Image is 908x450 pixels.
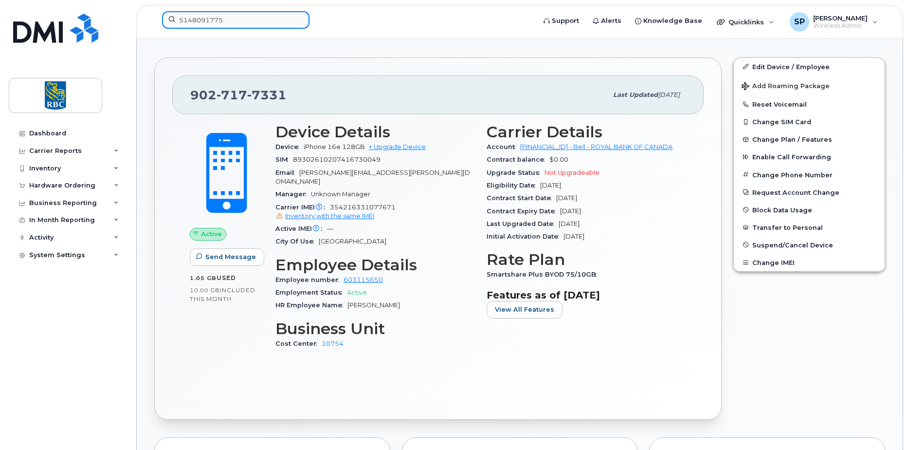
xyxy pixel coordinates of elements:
span: [DATE] [560,207,581,215]
span: 902 [190,88,287,102]
a: Alerts [586,11,628,31]
span: Device [275,143,304,150]
span: 354216331077671 [275,204,475,221]
span: Upgrade Status [487,169,545,176]
div: Quicklinks [710,12,781,32]
a: Edit Device / Employee [734,58,885,75]
span: $0.00 [549,156,568,163]
button: Request Account Change [734,184,885,201]
span: Email [275,169,299,176]
button: Send Message [190,248,264,266]
span: Send Message [205,252,256,262]
button: Add Roaming Package [734,75,885,95]
span: 89302610207416730049 [293,156,381,163]
span: Quicklinks [728,18,764,26]
span: Knowledge Base [643,16,702,26]
span: City Of Use [275,238,319,245]
span: [DATE] [658,91,680,98]
span: Active [347,289,367,296]
span: Alerts [601,16,621,26]
span: Active IMEI [275,225,327,232]
span: Not Upgradeable [545,169,599,176]
span: Carrier IMEI [275,204,330,211]
span: Enable Call Forwarding [752,153,831,161]
span: iPhone 16e 128GB [304,143,365,150]
span: Suspend/Cancel Device [752,241,833,248]
span: used [217,274,236,281]
span: Employee number [275,276,344,283]
span: Employment Status [275,289,347,296]
div: Savan Patel [783,12,885,32]
span: Contract Start Date [487,194,556,202]
button: Reset Voicemail [734,95,885,113]
button: Transfer to Personal [734,219,885,236]
span: View All Features [495,305,554,314]
span: Cost Center [275,340,322,347]
a: Knowledge Base [628,11,709,31]
button: Change Phone Number [734,166,885,184]
span: Contract balance [487,156,549,163]
span: [DATE] [556,194,577,202]
h3: Employee Details [275,256,475,274]
span: Eligibility Date [487,182,540,189]
button: Change IMEI [734,254,885,271]
span: Wireless Admin [813,22,868,30]
span: [DATE] [540,182,561,189]
span: Support [552,16,579,26]
a: Support [537,11,586,31]
span: Account [487,143,520,150]
input: Find something... [162,11,309,29]
span: Contract Expiry Date [487,207,560,215]
a: 603115650 [344,276,383,283]
span: Last updated [613,91,658,98]
span: 10.00 GB [190,287,220,294]
h3: Device Details [275,123,475,141]
h3: Carrier Details [487,123,686,141]
span: [DATE] [563,233,584,240]
span: 1.05 GB [190,275,217,281]
span: Change Plan / Features [752,136,832,143]
button: Change Plan / Features [734,131,885,148]
span: HR Employee Name [275,301,347,309]
span: [PERSON_NAME] [347,301,400,309]
span: [GEOGRAPHIC_DATA] [319,238,386,245]
a: + Upgrade Device [369,143,426,150]
span: Add Roaming Package [742,82,830,92]
button: Suspend/Cancel Device [734,236,885,254]
span: Active [201,229,222,239]
button: Change SIM Card [734,113,885,131]
h3: Features as of [DATE] [487,289,686,301]
span: Initial Activation Date [487,233,563,240]
span: — [327,225,333,232]
span: Inventory with the same IMEI [285,212,374,220]
span: SIM [275,156,293,163]
button: Block Data Usage [734,201,885,219]
span: [PERSON_NAME][EMAIL_ADDRESS][PERSON_NAME][DOMAIN_NAME] [275,169,470,185]
span: included this month [190,286,255,302]
span: 7331 [247,88,287,102]
h3: Rate Plan [487,251,686,268]
h3: Business Unit [275,320,475,337]
span: 717 [217,88,247,102]
span: Manager [275,190,311,198]
span: [DATE] [559,220,580,227]
span: [PERSON_NAME] [813,14,868,22]
button: Enable Call Forwarding [734,148,885,166]
span: Smartshare Plus BYOD 75/10GB [487,271,601,278]
span: Last Upgraded Date [487,220,559,227]
a: [FINANCIAL_ID] - Bell - ROYAL BANK OF CANADA [520,143,672,150]
span: SP [794,16,805,28]
a: Inventory with the same IMEI [275,212,374,220]
span: Unknown Manager [311,190,370,198]
a: 10754 [322,340,344,347]
button: View All Features [487,301,563,319]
